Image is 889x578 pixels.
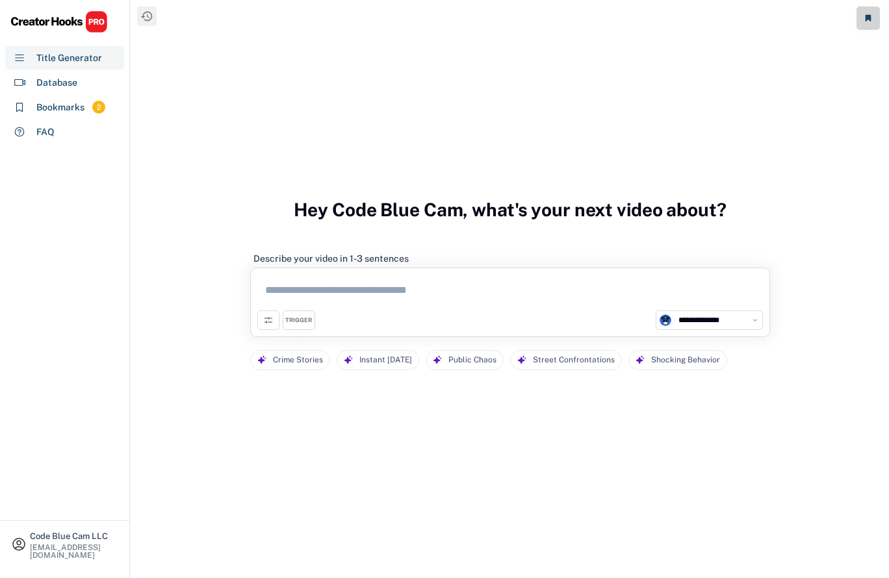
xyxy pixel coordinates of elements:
h3: Hey Code Blue Cam, what's your next video about? [294,185,727,234]
img: unnamed.jpg [660,314,671,326]
div: FAQ [36,125,55,139]
div: [EMAIL_ADDRESS][DOMAIN_NAME] [30,544,118,559]
div: Public Chaos [448,351,496,370]
div: 2 [92,102,105,113]
div: Street Confrontations [533,351,615,370]
div: Shocking Behavior [651,351,720,370]
div: Database [36,76,77,90]
div: TRIGGER [285,316,312,325]
div: Instant [DATE] [359,351,412,370]
div: Crime Stories [273,351,323,370]
img: CHPRO%20Logo.svg [10,10,108,33]
div: Code Blue Cam LLC [30,532,118,540]
div: Describe your video in 1-3 sentences [253,253,409,264]
div: Title Generator [36,51,102,65]
div: Bookmarks [36,101,84,114]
